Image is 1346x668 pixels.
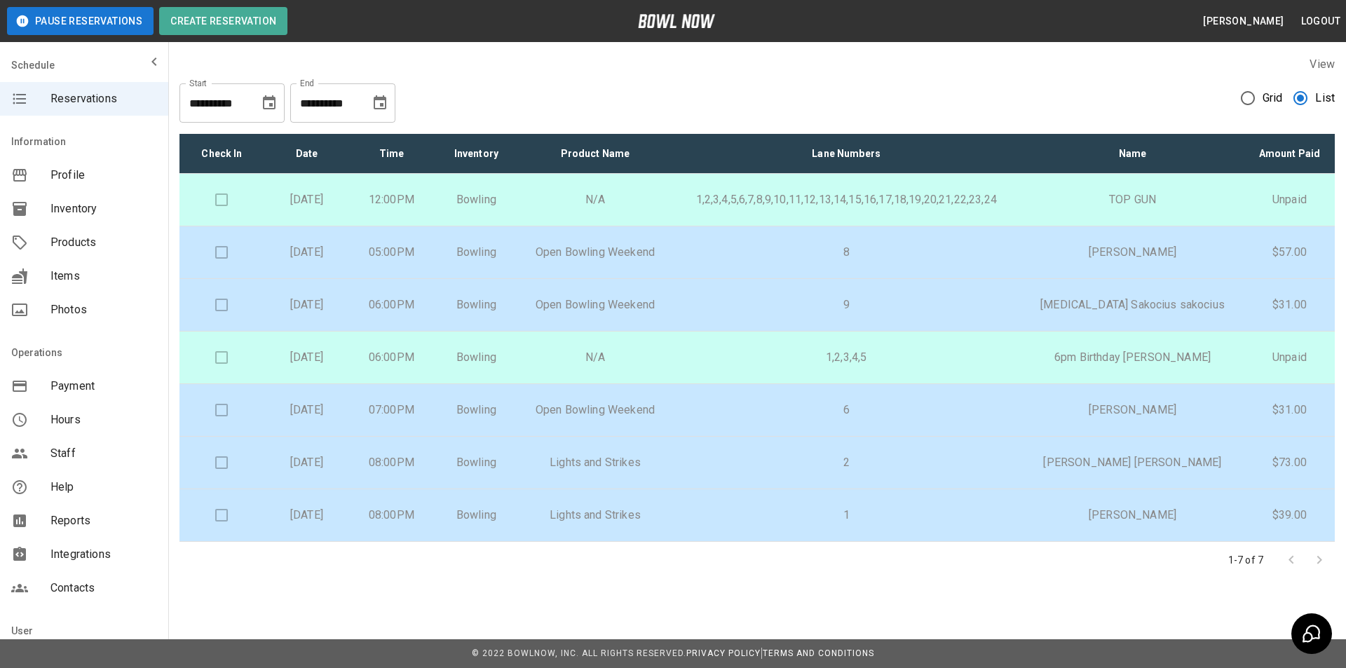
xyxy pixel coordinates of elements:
button: [PERSON_NAME] [1197,8,1289,34]
p: TOP GUN [1032,191,1232,208]
p: [PERSON_NAME] [PERSON_NAME] [1032,454,1232,471]
p: $57.00 [1256,244,1324,261]
p: 12:00PM [360,191,423,208]
p: Bowling [445,507,508,524]
a: Terms and Conditions [763,648,874,658]
span: Contacts [50,580,157,597]
span: Reservations [50,90,157,107]
button: Choose date, selected date is Aug 16, 2025 [366,89,394,117]
p: Lights and Strikes [530,454,660,471]
p: [DATE] [276,191,338,208]
p: Bowling [445,191,508,208]
p: 08:00PM [360,507,423,524]
p: [DATE] [276,244,338,261]
p: 6 [683,402,1009,418]
p: 08:00PM [360,454,423,471]
th: Time [349,134,434,174]
img: logo [638,14,715,28]
p: $39.00 [1256,507,1324,524]
a: Privacy Policy [686,648,761,658]
p: 1 [683,507,1009,524]
p: [PERSON_NAME] [1032,402,1232,418]
span: Inventory [50,200,157,217]
p: Unpaid [1256,349,1324,366]
span: © 2022 BowlNow, Inc. All Rights Reserved. [472,648,686,658]
th: Inventory [434,134,519,174]
p: 05:00PM [360,244,423,261]
p: [DATE] [276,454,338,471]
p: [DATE] [276,296,338,313]
button: Create Reservation [159,7,287,35]
p: Unpaid [1256,191,1324,208]
p: 8 [683,244,1009,261]
th: Date [264,134,349,174]
p: Bowling [445,244,508,261]
span: Help [50,479,157,496]
p: 06:00PM [360,349,423,366]
span: Profile [50,167,157,184]
p: 1-7 of 7 [1228,553,1263,567]
p: Open Bowling Weekend [530,244,660,261]
p: 1,2,3,4,5,6,7,8,9,10,11,12,13,14,15,16,17,18,19,20,21,22,23,24 [683,191,1009,208]
p: $31.00 [1256,296,1324,313]
p: 6pm Birthday [PERSON_NAME] [1032,349,1232,366]
p: [DATE] [276,402,338,418]
p: [PERSON_NAME] [1032,507,1232,524]
p: Bowling [445,349,508,366]
p: [MEDICAL_DATA] Sakocius sakocius [1032,296,1232,313]
p: Open Bowling Weekend [530,296,660,313]
p: Lights and Strikes [530,507,660,524]
p: 9 [683,296,1009,313]
span: List [1315,90,1335,107]
th: Amount Paid [1244,134,1335,174]
p: Bowling [445,402,508,418]
button: Pause Reservations [7,7,154,35]
th: Product Name [519,134,672,174]
p: [PERSON_NAME] [1032,244,1232,261]
p: 06:00PM [360,296,423,313]
p: Open Bowling Weekend [530,402,660,418]
p: N/A [530,191,660,208]
p: $73.00 [1256,454,1324,471]
th: Name [1021,134,1244,174]
span: Hours [50,411,157,428]
th: Check In [179,134,264,174]
p: Bowling [445,454,508,471]
p: [DATE] [276,507,338,524]
span: Staff [50,445,157,462]
span: Grid [1263,90,1283,107]
p: [DATE] [276,349,338,366]
p: N/A [530,349,660,366]
span: Reports [50,512,157,529]
span: Payment [50,378,157,395]
button: Choose date, selected date is Aug 16, 2025 [255,89,283,117]
p: 1,2,3,4,5 [683,349,1009,366]
p: 07:00PM [360,402,423,418]
span: Integrations [50,546,157,563]
span: Items [50,268,157,285]
button: Logout [1296,8,1346,34]
p: Bowling [445,296,508,313]
th: Lane Numbers [672,134,1021,174]
p: $31.00 [1256,402,1324,418]
label: View [1310,57,1335,71]
p: 2 [683,454,1009,471]
span: Photos [50,301,157,318]
span: Products [50,234,157,251]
